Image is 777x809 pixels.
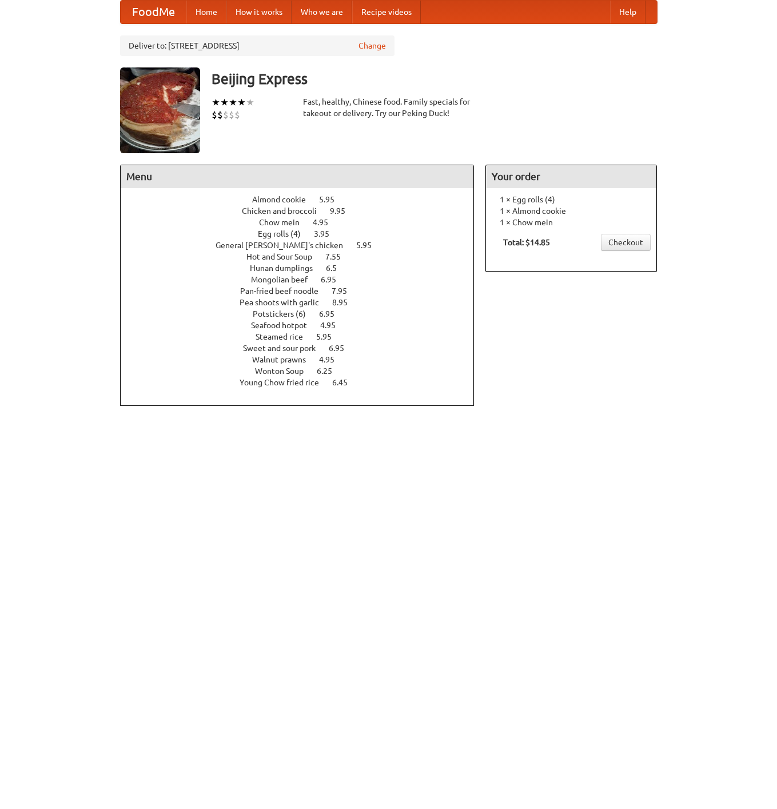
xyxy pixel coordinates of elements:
[217,109,223,121] li: $
[319,355,346,364] span: 4.95
[229,96,237,109] li: ★
[229,109,234,121] li: $
[325,252,352,261] span: 7.55
[258,229,312,238] span: Egg rolls (4)
[255,366,315,376] span: Wonton Soup
[240,298,369,307] a: Pea shoots with garlic 8.95
[251,275,319,284] span: Mongolian beef
[503,238,550,247] b: Total: $14.85
[303,96,475,119] div: Fast, healthy, Chinese food. Family specials for takeout or delivery. Try our Peking Duck!
[120,67,200,153] img: angular.jpg
[120,35,395,56] div: Deliver to: [STREET_ADDRESS]
[243,344,327,353] span: Sweet and sour pork
[492,194,651,205] li: 1 × Egg rolls (4)
[216,241,393,250] a: General [PERSON_NAME]'s chicken 5.95
[252,355,317,364] span: Walnut prawns
[319,195,346,204] span: 5.95
[212,96,220,109] li: ★
[332,378,359,387] span: 6.45
[246,252,324,261] span: Hot and Sour Soup
[332,286,358,296] span: 7.95
[321,275,348,284] span: 6.95
[243,344,365,353] a: Sweet and sour pork 6.95
[226,1,292,23] a: How it works
[329,344,356,353] span: 6.95
[250,264,324,273] span: Hunan dumplings
[220,96,229,109] li: ★
[256,332,353,341] a: Steamed rice 5.95
[186,1,226,23] a: Home
[352,1,421,23] a: Recipe videos
[326,264,348,273] span: 6.5
[252,195,356,204] a: Almond cookie 5.95
[234,109,240,121] li: $
[246,252,362,261] a: Hot and Sour Soup 7.55
[258,229,350,238] a: Egg rolls (4) 3.95
[259,218,349,227] a: Chow mein 4.95
[212,67,658,90] h3: Beijing Express
[259,218,311,227] span: Chow mein
[240,286,368,296] a: Pan-fried beef noodle 7.95
[240,378,369,387] a: Young Chow fried rice 6.45
[240,298,330,307] span: Pea shoots with garlic
[319,309,346,318] span: 6.95
[242,206,366,216] a: Chicken and broccoli 9.95
[255,366,353,376] a: Wonton Soup 6.25
[358,40,386,51] a: Change
[242,206,328,216] span: Chicken and broccoli
[332,298,359,307] span: 8.95
[486,165,656,188] h4: Your order
[313,218,340,227] span: 4.95
[216,241,354,250] span: General [PERSON_NAME]'s chicken
[237,96,246,109] li: ★
[252,195,317,204] span: Almond cookie
[240,286,330,296] span: Pan-fried beef noodle
[356,241,383,250] span: 5.95
[610,1,645,23] a: Help
[251,321,357,330] a: Seafood hotpot 4.95
[492,205,651,217] li: 1 × Almond cookie
[212,109,217,121] li: $
[240,378,330,387] span: Young Chow fried rice
[251,275,357,284] a: Mongolian beef 6.95
[320,321,347,330] span: 4.95
[250,264,358,273] a: Hunan dumplings 6.5
[330,206,357,216] span: 9.95
[317,366,344,376] span: 6.25
[246,96,254,109] li: ★
[121,165,474,188] h4: Menu
[223,109,229,121] li: $
[256,332,314,341] span: Steamed rice
[253,309,317,318] span: Potstickers (6)
[251,321,318,330] span: Seafood hotpot
[316,332,343,341] span: 5.95
[601,234,651,251] a: Checkout
[252,355,356,364] a: Walnut prawns 4.95
[253,309,356,318] a: Potstickers (6) 6.95
[492,217,651,228] li: 1 × Chow mein
[121,1,186,23] a: FoodMe
[292,1,352,23] a: Who we are
[314,229,341,238] span: 3.95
